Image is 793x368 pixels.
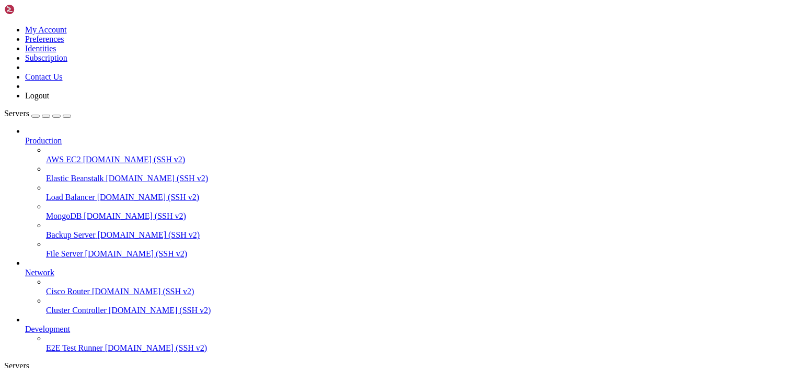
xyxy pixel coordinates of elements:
a: Load Balancer [DOMAIN_NAME] (SSH v2) [46,193,789,202]
li: E2E Test Runner [DOMAIN_NAME] (SSH v2) [46,334,789,353]
span: [DOMAIN_NAME] (SSH v2) [105,343,208,352]
li: Development [25,315,789,353]
li: MongoDB [DOMAIN_NAME] (SSH v2) [46,202,789,221]
a: E2E Test Runner [DOMAIN_NAME] (SSH v2) [46,343,789,353]
a: My Account [25,25,67,34]
span: Cisco Router [46,287,90,296]
span: MongoDB [46,211,82,220]
span: Servers [4,109,29,118]
li: Cluster Controller [DOMAIN_NAME] (SSH v2) [46,296,789,315]
span: [DOMAIN_NAME] (SSH v2) [106,174,209,183]
span: Development [25,325,70,333]
span: Backup Server [46,230,96,239]
img: Shellngn [4,4,64,15]
span: Network [25,268,54,277]
span: [DOMAIN_NAME] (SSH v2) [97,193,200,202]
a: Servers [4,109,71,118]
li: Load Balancer [DOMAIN_NAME] (SSH v2) [46,183,789,202]
a: Subscription [25,53,67,62]
span: AWS EC2 [46,155,81,164]
span: [DOMAIN_NAME] (SSH v2) [83,155,186,164]
span: [DOMAIN_NAME] (SSH v2) [92,287,194,296]
a: Identities [25,44,56,53]
li: Backup Server [DOMAIN_NAME] (SSH v2) [46,221,789,240]
span: File Server [46,249,83,258]
a: Network [25,268,789,277]
span: Load Balancer [46,193,95,202]
span: Production [25,136,62,145]
a: Development [25,325,789,334]
a: Preferences [25,35,64,43]
span: [DOMAIN_NAME] (SSH v2) [109,306,211,315]
a: Production [25,136,789,146]
a: File Server [DOMAIN_NAME] (SSH v2) [46,249,789,259]
li: AWS EC2 [DOMAIN_NAME] (SSH v2) [46,146,789,164]
a: Backup Server [DOMAIN_NAME] (SSH v2) [46,230,789,240]
span: Cluster Controller [46,306,107,315]
span: E2E Test Runner [46,343,103,352]
li: Cisco Router [DOMAIN_NAME] (SSH v2) [46,277,789,296]
li: Network [25,259,789,315]
a: Contact Us [25,72,63,81]
li: Production [25,127,789,259]
span: Elastic Beanstalk [46,174,104,183]
a: AWS EC2 [DOMAIN_NAME] (SSH v2) [46,155,789,164]
a: Cluster Controller [DOMAIN_NAME] (SSH v2) [46,306,789,315]
span: [DOMAIN_NAME] (SSH v2) [84,211,186,220]
a: MongoDB [DOMAIN_NAME] (SSH v2) [46,211,789,221]
li: File Server [DOMAIN_NAME] (SSH v2) [46,240,789,259]
span: [DOMAIN_NAME] (SSH v2) [85,249,188,258]
a: Logout [25,91,49,100]
a: Cisco Router [DOMAIN_NAME] (SSH v2) [46,287,789,296]
li: Elastic Beanstalk [DOMAIN_NAME] (SSH v2) [46,164,789,183]
a: Elastic Beanstalk [DOMAIN_NAME] (SSH v2) [46,174,789,183]
span: [DOMAIN_NAME] (SSH v2) [98,230,200,239]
